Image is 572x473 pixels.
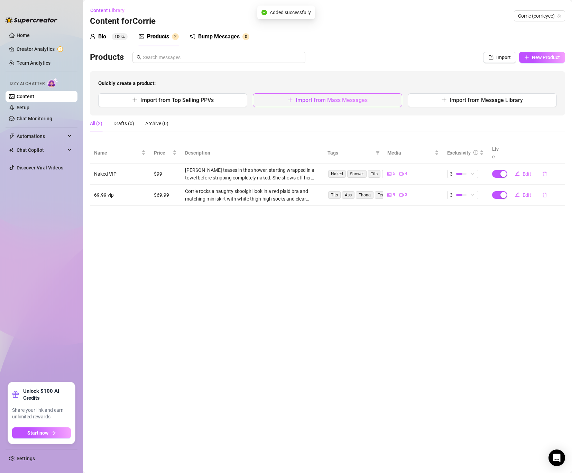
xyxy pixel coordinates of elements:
span: edit [515,192,520,197]
span: check-circle [261,10,267,15]
button: Import from Message Library [408,93,557,107]
div: Corrie rocks a naughty skoolgirl look in a red plaid bra and matching mini skirt with white thigh... [185,187,319,203]
span: 2 [174,34,177,39]
div: All (2) [90,120,102,127]
span: notification [190,34,195,39]
a: Content [17,94,34,99]
span: import [489,55,493,60]
span: Ass [342,191,354,199]
strong: Quickly create a product: [98,80,156,86]
div: Drafts (0) [113,120,134,127]
a: Chat Monitoring [17,116,52,121]
a: Home [17,33,30,38]
span: Thong [356,191,373,199]
th: Live [488,142,505,164]
span: plus [287,97,293,103]
span: 9 [393,192,395,198]
h3: Content for Corrie [90,16,156,27]
button: New Product [519,52,565,63]
div: Bump Messages [198,33,240,41]
a: Discover Viral Videos [17,165,63,170]
span: picture [387,193,391,197]
span: search [137,55,141,60]
span: 3 [405,192,407,198]
button: delete [537,189,553,201]
span: New Product [532,55,560,60]
span: Tits [368,170,380,178]
span: plus [524,55,529,60]
span: gift [12,391,19,398]
span: thunderbolt [9,133,15,139]
span: team [557,14,561,18]
img: AI Chatter [47,78,58,88]
span: 5 [393,170,395,177]
button: delete [537,168,553,179]
span: Edit [523,192,531,198]
img: logo-BBDzfeDw.svg [6,17,57,24]
span: plus [441,97,447,103]
button: Import [483,52,516,63]
span: Naked [328,170,346,178]
sup: 100% [112,33,128,40]
button: Import from Mass Messages [253,93,402,107]
a: Team Analytics [17,60,50,66]
th: Name [90,142,150,164]
a: Settings [17,456,35,461]
td: $99 [150,164,181,185]
span: info-circle [473,150,478,155]
div: Open Intercom Messenger [548,449,565,466]
span: 3 [450,191,453,199]
span: filter [376,151,380,155]
span: Added successfully [270,9,311,16]
span: Import from Mass Messages [296,97,368,103]
span: Tease [375,191,391,199]
img: Chat Copilot [9,148,13,152]
sup: 0 [242,33,249,40]
span: picture [387,172,391,176]
button: Edit [509,189,537,201]
td: 69.99 vip [90,185,150,206]
input: Search messages [143,54,301,61]
span: Import [496,55,511,60]
span: Shower [347,170,367,178]
div: [PERSON_NAME] teases in the shower, starting wrapped in a towel before stripping completely naked... [185,166,319,182]
th: Tags [323,142,383,164]
span: Tits [328,191,341,199]
span: Izzy AI Chatter [10,81,45,87]
div: Products [147,33,169,41]
a: Setup [17,105,29,110]
th: Media [383,142,443,164]
span: picture [139,34,144,39]
span: Corrie (corrieyee) [518,11,561,21]
div: Bio [98,33,106,41]
span: Tags [327,149,373,157]
button: Start nowarrow-right [12,427,71,438]
span: plus [132,97,138,103]
strong: Unlock $100 AI Credits [23,388,71,401]
sup: 2 [172,33,179,40]
span: filter [374,148,381,158]
span: Share your link and earn unlimited rewards [12,407,71,420]
span: Name [94,149,140,157]
div: Archive (0) [145,120,168,127]
span: user [90,34,95,39]
span: Price [154,149,171,157]
td: $69.99 [150,185,181,206]
button: Edit [509,168,537,179]
th: Price [150,142,181,164]
span: Import from Top Selling PPVs [140,97,214,103]
span: Ass [382,170,394,178]
span: Media [387,149,433,157]
button: Content Library [90,5,130,16]
span: 3 [450,170,453,178]
div: Exclusivity [447,149,471,157]
span: delete [542,193,547,197]
td: Naked VIP [90,164,150,185]
a: Creator Analytics exclamation-circle [17,44,72,55]
span: edit [515,171,520,176]
span: Import from Message Library [450,97,523,103]
h3: Products [90,52,124,63]
span: Automations [17,131,66,142]
th: Description [181,142,323,164]
span: video-camera [399,172,404,176]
